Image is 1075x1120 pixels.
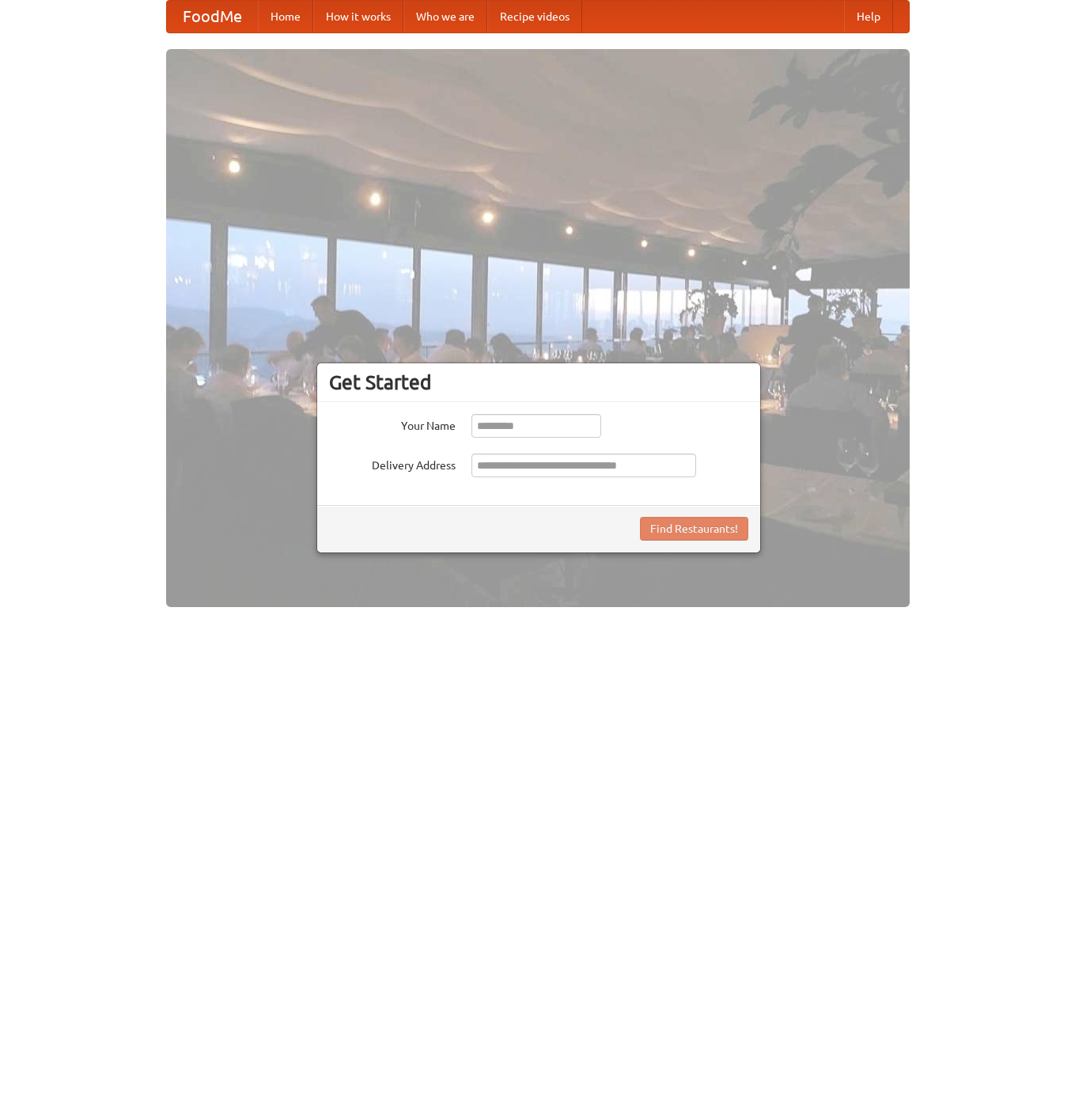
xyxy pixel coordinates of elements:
[258,1,313,32] a: Home
[313,1,403,32] a: How it works
[640,517,748,541] button: Find Restaurants!
[844,1,893,32] a: Help
[403,1,487,32] a: Who we are
[487,1,582,32] a: Recipe videos
[329,414,456,434] label: Your Name
[329,454,456,473] label: Delivery Address
[167,1,258,32] a: FoodMe
[329,370,748,394] h3: Get Started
